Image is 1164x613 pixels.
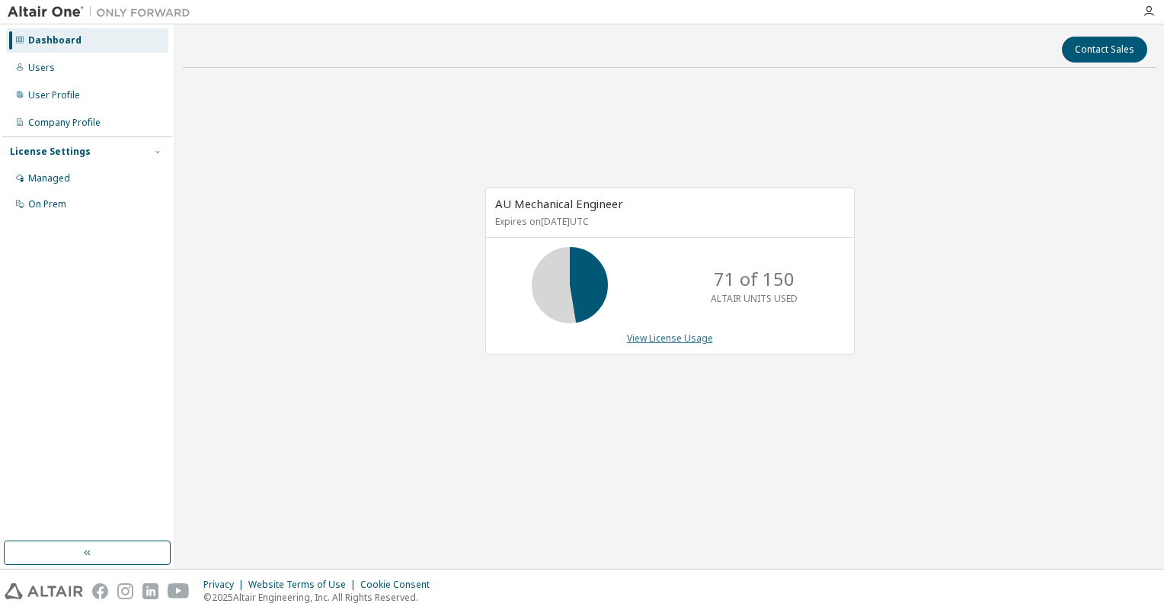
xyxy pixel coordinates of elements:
p: 71 of 150 [714,266,795,292]
img: instagram.svg [117,583,133,599]
div: Managed [28,172,70,185]
div: Website Terms of Use [248,579,360,591]
div: On Prem [28,198,66,210]
div: Cookie Consent [360,579,439,591]
div: Privacy [203,579,248,591]
img: youtube.svg [168,583,190,599]
p: © 2025 Altair Engineering, Inc. All Rights Reserved. [203,591,439,604]
div: Company Profile [28,117,101,129]
p: ALTAIR UNITS USED [711,292,798,305]
img: linkedin.svg [142,583,158,599]
div: Users [28,62,55,74]
a: View License Usage [627,332,713,345]
div: Dashboard [28,34,82,47]
button: Contact Sales [1062,37,1147,63]
span: AU Mechanical Engineer [495,196,623,211]
div: License Settings [10,146,91,158]
img: facebook.svg [92,583,108,599]
img: altair_logo.svg [5,583,83,599]
p: Expires on [DATE] UTC [495,215,841,228]
div: User Profile [28,89,80,101]
img: Altair One [8,5,198,20]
